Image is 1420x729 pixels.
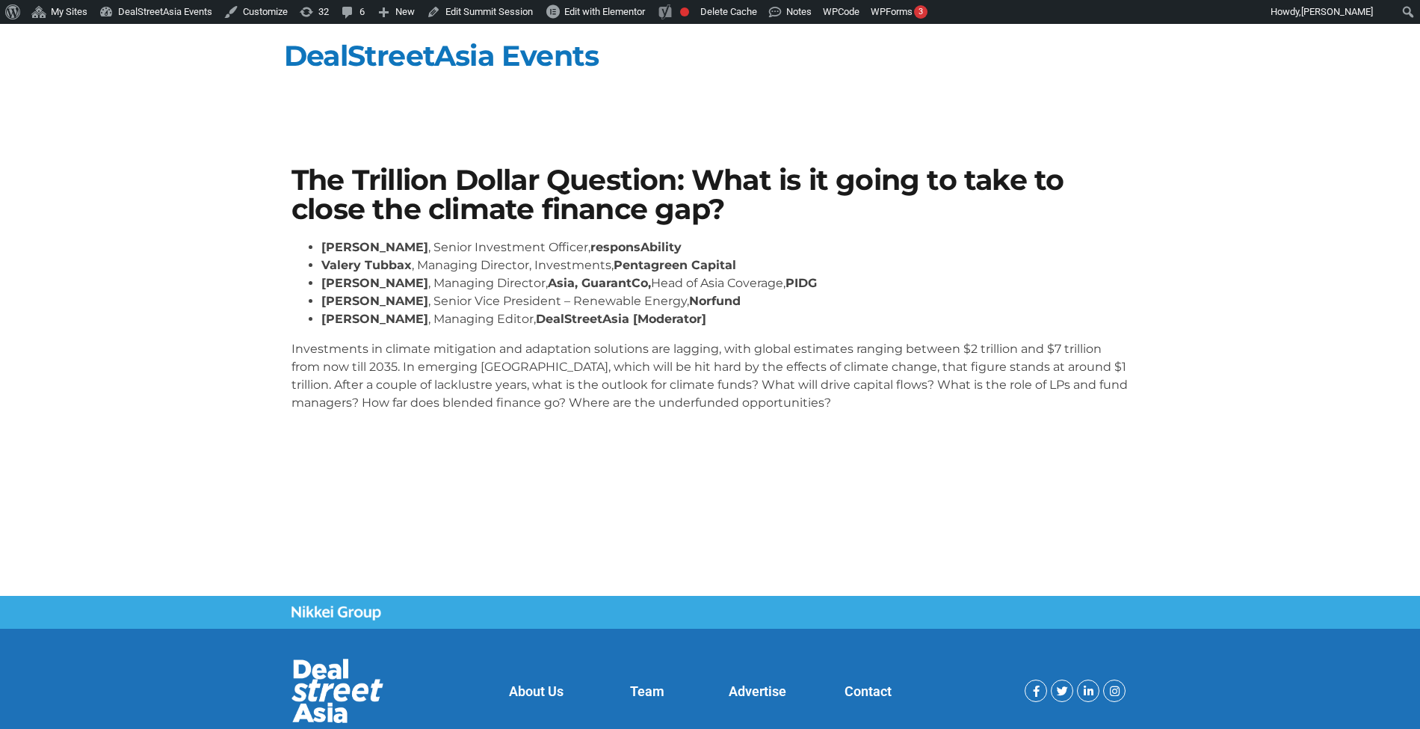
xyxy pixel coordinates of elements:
li: , Managing Director, Head of Asia Coverage, [321,274,1129,292]
li: , Managing Director, Investments, [321,256,1129,274]
strong: Valery Tubbax [321,258,412,272]
strong: Norfund [689,294,741,308]
strong: [PERSON_NAME] [321,240,428,254]
strong: PIDG [785,276,817,290]
li: , Senior Vice President – Renewable Energy, [321,292,1129,310]
strong: [PERSON_NAME] [321,312,428,326]
li: , Senior Investment Officer, [321,239,1129,256]
span: Edit with Elementor [564,6,645,17]
a: Team [630,683,664,699]
div: Focus keyphrase not set [680,7,689,16]
div: 3 [914,5,927,19]
a: Contact [845,683,892,699]
a: About Us [509,683,564,699]
img: Nikkei Group [291,606,381,621]
a: Advertise [729,683,786,699]
strong: DealStreetAsia [Moderator] [536,312,706,326]
strong: Pentagreen Capital [614,258,736,272]
strong: [PERSON_NAME] [321,276,428,290]
a: DealStreetAsia Events [284,38,599,73]
span: [PERSON_NAME] [1301,6,1373,17]
strong: responsAbility [590,240,682,254]
strong: Asia, GuarantCo, [548,276,651,290]
li: , Managing Editor, [321,310,1129,328]
p: Investments in climate mitigation and adaptation solutions are lagging, with global estimates ran... [291,340,1129,412]
strong: [PERSON_NAME] [321,294,428,308]
h1: The Trillion Dollar Question: What is it going to take to close the climate finance gap? [291,166,1129,224]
